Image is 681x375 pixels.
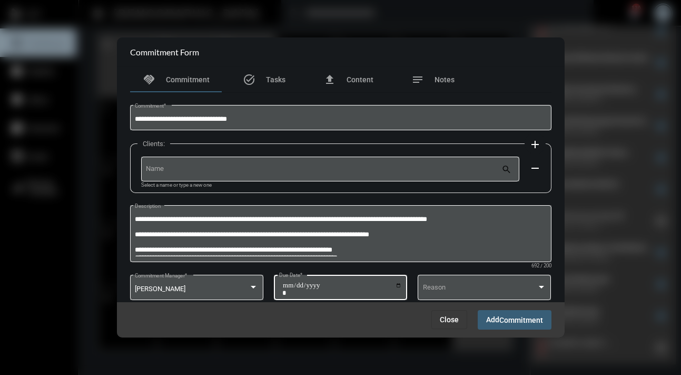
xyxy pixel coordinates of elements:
mat-icon: task_alt [243,73,255,86]
mat-icon: notes [411,73,424,86]
button: AddCommitment [478,310,551,330]
span: Commitment [499,316,543,324]
mat-icon: handshake [143,73,155,86]
mat-hint: Select a name or type a new one [141,182,212,188]
span: Notes [435,75,455,84]
mat-hint: 692 / 200 [531,263,551,269]
span: Tasks [266,75,285,84]
mat-icon: remove [529,162,541,175]
mat-icon: add [529,138,541,151]
span: [PERSON_NAME] [135,285,185,293]
h2: Commitment Form [130,47,199,57]
span: Close [440,315,459,324]
mat-icon: search [501,164,514,177]
span: Content [347,75,373,84]
mat-icon: file_upload [323,73,336,86]
span: Commitment [166,75,210,84]
label: Clients: [137,140,170,148]
button: Close [431,310,467,329]
span: Add [486,315,543,324]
